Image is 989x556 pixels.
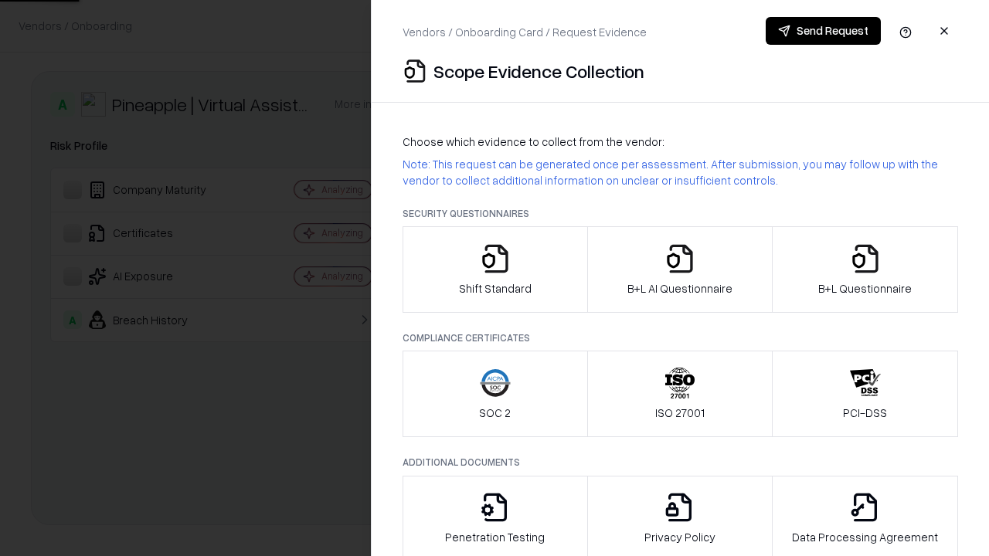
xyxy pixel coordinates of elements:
p: Data Processing Agreement [792,529,938,545]
p: B+L Questionnaire [818,280,912,297]
p: Note: This request can be generated once per assessment. After submission, you may follow up with... [403,156,958,188]
p: Privacy Policy [644,529,715,545]
p: Vendors / Onboarding Card / Request Evidence [403,24,647,40]
button: Send Request [766,17,881,45]
p: PCI-DSS [843,405,887,421]
p: Choose which evidence to collect from the vendor: [403,134,958,150]
p: ISO 27001 [655,405,705,421]
button: ISO 27001 [587,351,773,437]
p: Shift Standard [459,280,532,297]
button: Shift Standard [403,226,588,313]
p: SOC 2 [479,405,511,421]
button: B+L AI Questionnaire [587,226,773,313]
button: PCI-DSS [772,351,958,437]
button: B+L Questionnaire [772,226,958,313]
p: Additional Documents [403,456,958,469]
p: Penetration Testing [445,529,545,545]
button: SOC 2 [403,351,588,437]
p: B+L AI Questionnaire [627,280,732,297]
p: Scope Evidence Collection [433,59,644,83]
p: Compliance Certificates [403,331,958,344]
p: Security Questionnaires [403,207,958,220]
